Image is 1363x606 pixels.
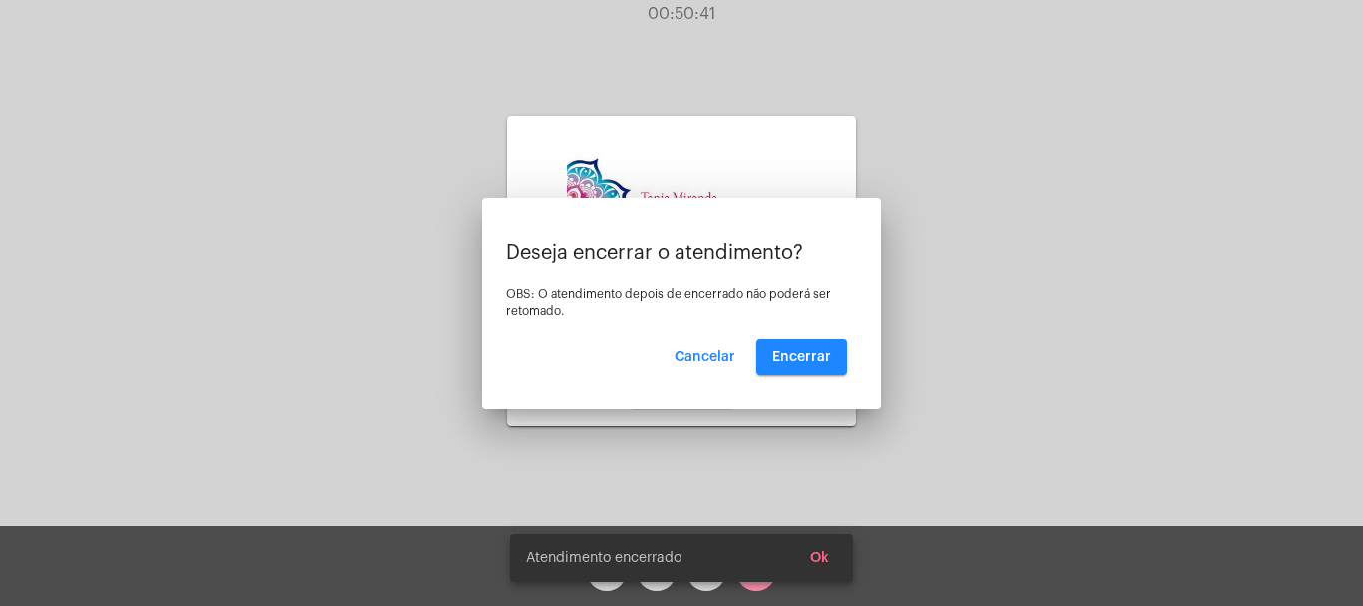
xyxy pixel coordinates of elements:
span: 00:50:41 [648,6,715,22]
span: Atendimento encerrado [526,548,681,568]
span: Ok [810,551,829,565]
span: Encerrar [772,350,831,364]
span: OBS: O atendimento depois de encerrado não poderá ser retomado. [506,288,831,317]
button: Cancelar [659,339,751,375]
span: Cancelar [675,350,735,364]
button: Encerrar [756,339,847,375]
p: Deseja encerrar o atendimento? [506,242,857,264]
img: 82f91219-cc54-a9e9-c892-318f5ec67ab1.jpg [567,153,796,270]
